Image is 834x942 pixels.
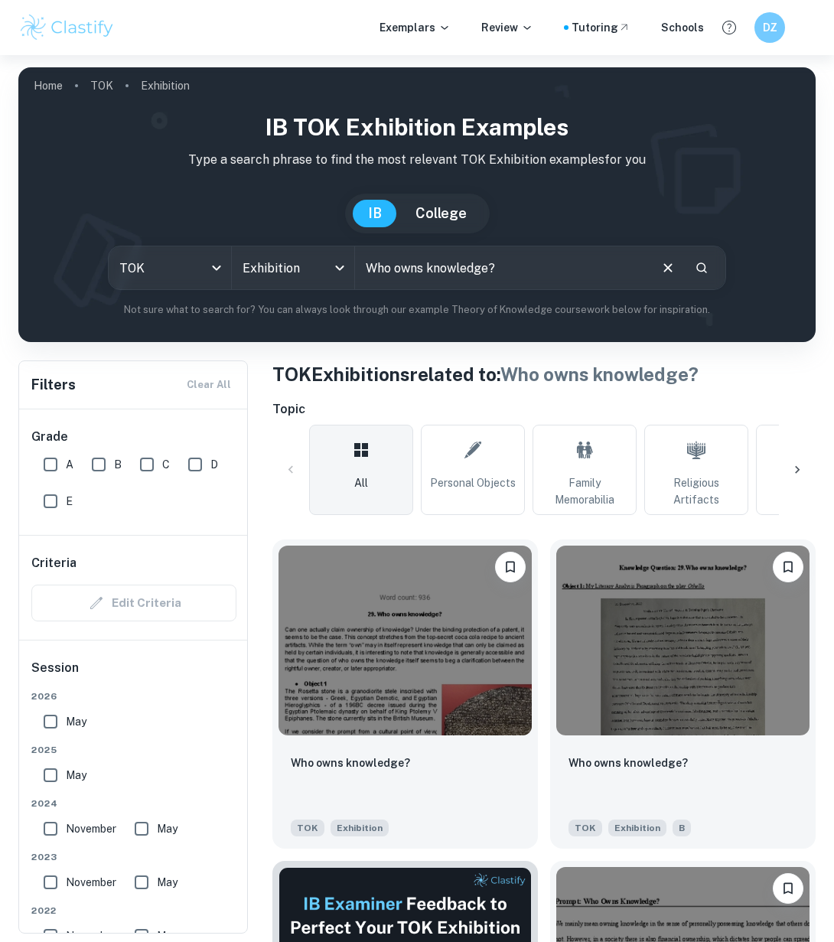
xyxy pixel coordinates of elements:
h6: Filters [31,374,76,396]
span: Personal Objects [430,474,516,491]
span: C [162,456,170,473]
button: Bookmark [773,552,803,582]
span: Who owns knowledge? [500,363,699,385]
img: TOK Exhibition example thumbnail: Who owns knowledge? [556,546,810,735]
button: IB [353,200,397,227]
span: May [157,820,178,837]
div: Exhibition [232,246,354,289]
p: Exhibition [141,77,190,94]
span: 2024 [31,797,236,810]
p: Exemplars [380,19,451,36]
input: E.g. present and past knowledge, religious objects, Rubik's Cube... [355,246,647,289]
a: TOK [90,75,113,96]
span: May [66,767,86,784]
span: B [114,456,122,473]
span: TOK [568,820,602,836]
a: BookmarkWho owns knowledge?TOKExhibition [272,539,538,849]
p: Who owns knowledge? [568,755,688,771]
h1: IB TOK Exhibition examples [31,110,803,145]
div: TOK [109,246,231,289]
span: Exhibition [608,820,666,836]
span: November [66,874,116,891]
div: Criteria filters are unavailable when searching by topic [31,585,236,621]
span: May [66,713,86,730]
span: 2026 [31,689,236,703]
p: Review [481,19,533,36]
span: Religious Artifacts [651,474,741,508]
span: Exhibition [331,820,389,836]
p: Who owns knowledge? [291,755,410,771]
a: Tutoring [572,19,630,36]
button: Help and Feedback [716,15,742,41]
span: B [673,820,691,836]
span: 2025 [31,743,236,757]
button: DZ [754,12,785,43]
span: May [157,874,178,891]
button: Clear [653,253,683,282]
span: TOK [291,820,324,836]
span: All [354,474,368,491]
p: Not sure what to search for? You can always look through our example Theory of Knowledge coursewo... [31,302,803,318]
a: BookmarkWho owns knowledge?TOKExhibitionB [550,539,816,849]
img: Clastify logo [18,12,116,43]
span: A [66,456,73,473]
a: Schools [661,19,704,36]
span: 2023 [31,850,236,864]
button: Bookmark [495,552,526,582]
h6: Grade [31,428,236,446]
a: Home [34,75,63,96]
h6: Topic [272,400,816,419]
span: D [210,456,218,473]
img: profile cover [18,67,816,342]
h1: TOK Exhibitions related to: [272,360,816,388]
h6: Criteria [31,554,77,572]
h6: DZ [761,19,779,36]
span: Family Memorabilia [539,474,630,508]
button: College [400,200,482,227]
button: Bookmark [773,873,803,904]
span: November [66,820,116,837]
img: TOK Exhibition example thumbnail: Who owns knowledge? [279,546,532,735]
button: Search [689,255,715,281]
span: 2022 [31,904,236,918]
h6: Session [31,659,236,689]
p: Type a search phrase to find the most relevant TOK Exhibition examples for you [31,151,803,169]
span: E [66,493,73,510]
